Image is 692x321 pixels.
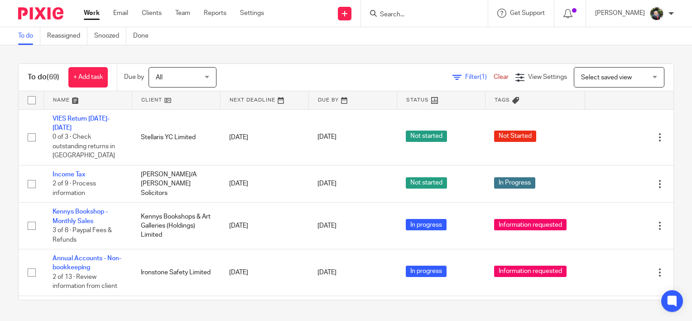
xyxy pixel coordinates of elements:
[494,219,567,230] span: Information requested
[317,269,336,276] span: [DATE]
[406,131,447,142] span: Not started
[133,27,155,45] a: Done
[528,74,567,80] span: View Settings
[132,203,220,249] td: Kennys Bookshops & Art Galleries (Holdings) Limited
[175,9,190,18] a: Team
[53,116,110,131] a: VIES Return [DATE]-[DATE]
[406,266,447,277] span: In progress
[220,249,308,296] td: [DATE]
[406,219,447,230] span: In progress
[47,73,59,81] span: (69)
[317,181,336,187] span: [DATE]
[53,209,108,224] a: Kennys Bookshop - Monthly Sales
[156,74,163,81] span: All
[649,6,664,21] img: Jade.jpeg
[53,180,96,196] span: 2 of 9 · Process information
[240,9,264,18] a: Settings
[317,134,336,141] span: [DATE]
[220,165,308,202] td: [DATE]
[132,165,220,202] td: [PERSON_NAME]/A [PERSON_NAME] Solicitors
[53,255,121,271] a: Annual Accounts - Non-bookkeeping
[47,27,87,45] a: Reassigned
[132,249,220,296] td: Ironstone Safety Limited
[317,223,336,229] span: [DATE]
[113,9,128,18] a: Email
[18,27,40,45] a: To do
[220,109,308,165] td: [DATE]
[124,73,144,82] p: Due by
[53,134,115,159] span: 0 of 3 · Check outstanding returns in [GEOGRAPHIC_DATA]
[132,109,220,165] td: Stellaris YC Limited
[68,67,108,88] a: + Add task
[495,97,510,102] span: Tags
[494,74,509,80] a: Clear
[204,9,226,18] a: Reports
[480,74,487,80] span: (1)
[494,266,567,277] span: Information requested
[53,171,85,178] a: Income Tax
[220,203,308,249] td: [DATE]
[581,74,632,81] span: Select saved view
[28,73,59,82] h1: To do
[84,9,100,18] a: Work
[379,11,461,19] input: Search
[510,10,545,16] span: Get Support
[595,9,645,18] p: [PERSON_NAME]
[465,74,494,80] span: Filter
[494,177,535,189] span: In Progress
[406,177,447,189] span: Not started
[18,7,63,19] img: Pixie
[53,274,117,290] span: 2 of 13 · Review information from client
[494,131,536,142] span: Not Started
[94,27,126,45] a: Snoozed
[142,9,162,18] a: Clients
[53,227,112,243] span: 3 of 8 · Paypal Fees & Refunds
